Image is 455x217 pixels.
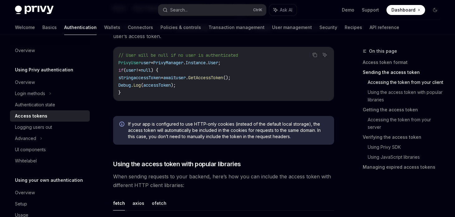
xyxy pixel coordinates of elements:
button: Ask AI [321,51,329,59]
span: ( [141,82,143,88]
span: . [183,60,186,65]
div: Login methods [15,90,45,97]
span: } [118,90,121,95]
a: Authentication state [10,99,90,110]
a: Sending the access token [363,67,445,77]
span: != [136,67,141,73]
span: . [206,60,208,65]
span: GetAccessToken [188,75,223,80]
button: ofetch [152,196,166,210]
span: Ctrl K [253,7,262,12]
a: Demo [342,7,354,13]
a: Getting the access token [363,105,445,115]
button: fetch [113,196,125,210]
span: if [118,67,123,73]
a: Transaction management [208,20,265,35]
div: Authentication state [15,101,55,109]
span: . [131,82,133,88]
span: = [161,75,163,80]
span: user [141,60,151,65]
a: Using JavaScript libraries [368,152,445,162]
a: Whitelabel [10,155,90,166]
span: user [176,75,186,80]
a: Dashboard [386,5,425,15]
span: Log [133,82,141,88]
span: user [126,67,136,73]
a: Support [362,7,379,13]
a: Basics [42,20,57,35]
a: Overview [10,45,90,56]
span: Ask AI [280,7,292,13]
a: Security [319,20,337,35]
div: Access tokens [15,112,47,120]
a: Access tokens [10,110,90,122]
h5: Using your own authentication [15,176,83,184]
a: Welcome [15,20,35,35]
span: If your app is configured to use HTTP-only cookies (instead of the default local storage), the ac... [128,121,328,140]
a: Accessing the token from your server [368,115,445,132]
a: Logging users out [10,122,90,133]
button: Search...CtrlK [158,4,266,16]
a: Overview [10,187,90,198]
a: Managing expired access tokens [363,162,445,172]
span: Using the access token with popular libraries [113,160,241,168]
span: PrivyManager [153,60,183,65]
button: axios [132,196,144,210]
span: accessToken [143,82,171,88]
a: Verifying the access token [363,132,445,142]
a: Wallets [104,20,120,35]
span: await [163,75,176,80]
svg: Info [119,122,126,128]
a: Authentication [64,20,97,35]
a: Setup [10,198,90,210]
span: ); [171,82,176,88]
button: Copy the contents from the code block [311,51,319,59]
span: (); [223,75,231,80]
div: Search... [170,6,188,14]
button: Toggle dark mode [430,5,440,15]
span: // User will be null if no user is authenticated [118,52,238,58]
span: Dashboard [391,7,415,13]
span: PrivyUser [118,60,141,65]
span: accessToken [133,75,161,80]
h5: Using Privy authentication [15,66,73,74]
a: Recipes [345,20,362,35]
span: Instance [186,60,206,65]
span: ( [123,67,126,73]
a: Accessing the token from your client [368,77,445,87]
div: Logging users out [15,123,52,131]
span: User [208,60,218,65]
div: Setup [15,200,27,208]
button: Ask AI [269,4,297,16]
span: null [141,67,151,73]
a: UI components [10,144,90,155]
a: Connectors [128,20,153,35]
div: Overview [15,79,35,86]
a: Overview [10,77,90,88]
span: When sending requests to your backend, here’s how you can include the access token with different... [113,172,334,190]
span: = [151,60,153,65]
span: string [118,75,133,80]
div: Overview [15,47,35,54]
a: User management [272,20,312,35]
a: Policies & controls [160,20,201,35]
span: Debug [118,82,131,88]
div: Whitelabel [15,157,37,165]
div: Advanced [15,135,36,142]
span: On this page [369,47,397,55]
a: Using Privy SDK [368,142,445,152]
div: UI components [15,146,46,153]
a: Access token format [363,57,445,67]
span: . [186,75,188,80]
div: Overview [15,189,35,196]
img: dark logo [15,6,54,14]
a: API reference [370,20,399,35]
span: ) { [151,67,158,73]
span: ; [218,60,221,65]
a: Using the access token with popular libraries [368,87,445,105]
